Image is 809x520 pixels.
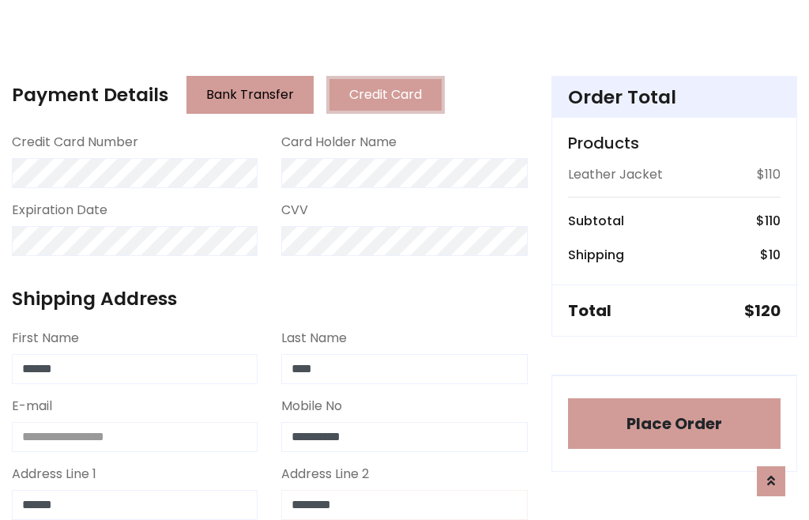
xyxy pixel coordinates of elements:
[568,247,624,262] h6: Shipping
[568,398,781,449] button: Place Order
[12,397,52,416] label: E-mail
[281,133,397,152] label: Card Holder Name
[12,465,96,484] label: Address Line 1
[568,301,611,320] h5: Total
[757,165,781,184] p: $110
[744,301,781,320] h5: $
[12,84,168,106] h4: Payment Details
[568,134,781,153] h5: Products
[568,213,624,228] h6: Subtotal
[281,397,342,416] label: Mobile No
[281,329,347,348] label: Last Name
[326,76,445,114] button: Credit Card
[12,201,107,220] label: Expiration Date
[12,288,528,310] h4: Shipping Address
[186,76,314,114] button: Bank Transfer
[281,465,369,484] label: Address Line 2
[760,247,781,262] h6: $
[769,246,781,264] span: 10
[756,213,781,228] h6: $
[765,212,781,230] span: 110
[568,165,663,184] p: Leather Jacket
[12,133,138,152] label: Credit Card Number
[754,300,781,322] span: 120
[568,86,781,108] h4: Order Total
[281,201,308,220] label: CVV
[12,329,79,348] label: First Name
